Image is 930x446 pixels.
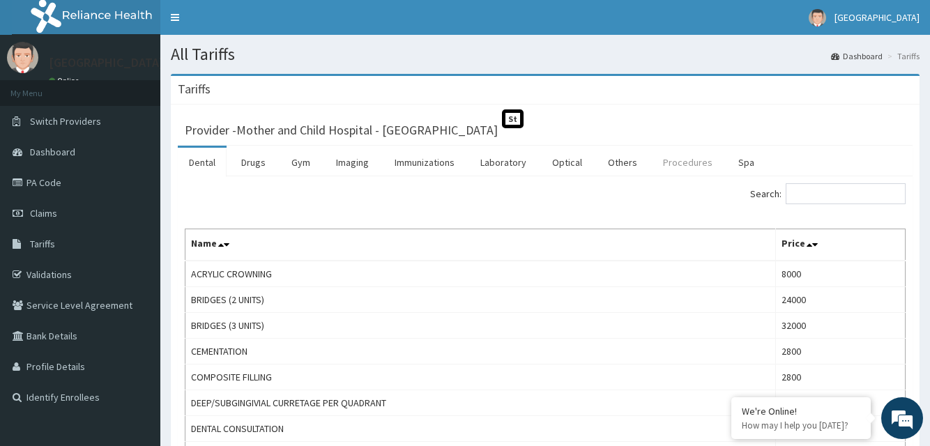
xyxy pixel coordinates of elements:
th: Price [775,229,905,261]
a: Dental [178,148,227,177]
h1: All Tariffs [171,45,920,63]
a: Immunizations [383,148,466,177]
p: How may I help you today? [742,420,860,431]
td: 24000 [775,287,905,313]
span: St [502,109,524,128]
p: [GEOGRAPHIC_DATA] [49,56,164,69]
input: Search: [786,183,906,204]
label: Search: [750,183,906,204]
span: Claims [30,207,57,220]
img: User Image [809,9,826,26]
a: Spa [727,148,765,177]
span: We're online! [81,134,192,275]
td: CEMENTATION [185,339,776,364]
a: Dashboard [831,50,883,62]
td: 2800 [775,339,905,364]
td: COMPOSITE FILLING [185,364,776,390]
li: Tariffs [884,50,920,62]
div: Minimize live chat window [229,7,262,40]
td: ACRYLIC CROWNING [185,261,776,287]
h3: Provider - Mother and Child Hospital - [GEOGRAPHIC_DATA] [185,124,498,137]
a: Imaging [325,148,380,177]
h3: Tariffs [178,83,211,95]
a: Optical [541,148,593,177]
td: BRIDGES (3 UNITS) [185,313,776,339]
img: d_794563401_company_1708531726252_794563401 [26,70,56,105]
td: BRIDGES (2 UNITS) [185,287,776,313]
span: Switch Providers [30,115,101,128]
div: Chat with us now [73,78,234,96]
a: Gym [280,148,321,177]
td: 32000 [775,313,905,339]
div: We're Online! [742,405,860,417]
span: Tariffs [30,238,55,250]
th: Name [185,229,776,261]
a: Online [49,76,82,86]
a: Others [597,148,648,177]
td: DENTAL CONSULTATION [185,416,776,442]
a: Procedures [652,148,724,177]
td: 8000 [775,261,905,287]
a: Laboratory [469,148,538,177]
td: 2800 [775,364,905,390]
td: DEEP/SUBGINGIVIAL CURRETAGE PER QUADRANT [185,390,776,416]
textarea: Type your message and hit 'Enter' [7,298,266,346]
td: 1200 [775,390,905,416]
span: [GEOGRAPHIC_DATA] [834,11,920,24]
img: User Image [7,42,38,73]
span: Dashboard [30,146,75,158]
a: Drugs [230,148,277,177]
